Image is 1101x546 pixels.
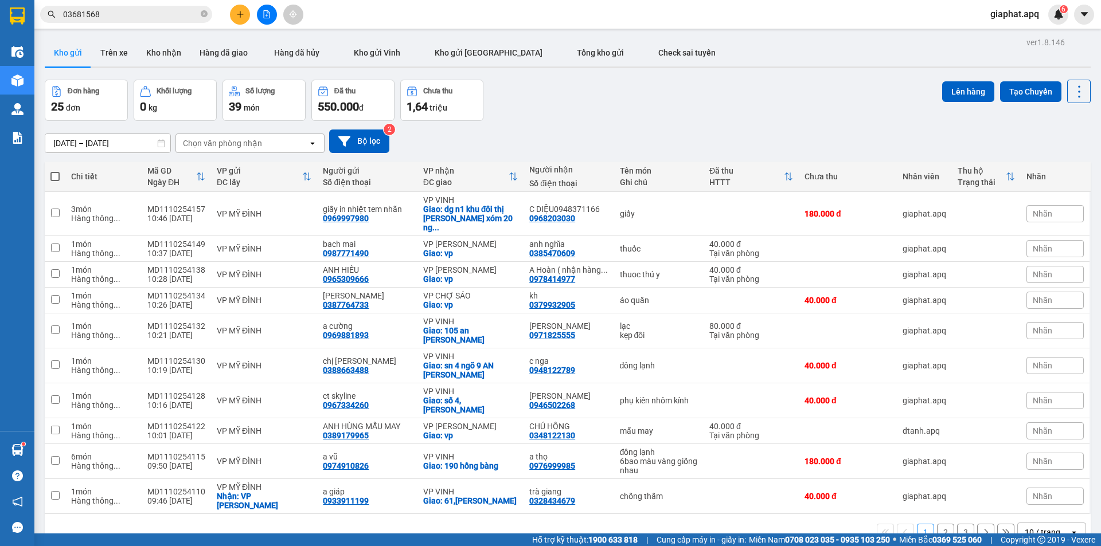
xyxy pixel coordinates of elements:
div: 10:01 [DATE] [147,431,205,440]
img: solution-icon [11,132,24,144]
div: giaphat.apq [903,270,946,279]
span: Miền Bắc [899,533,982,546]
div: chống thấm [620,492,698,501]
button: plus [230,5,250,25]
div: Chi tiết [71,172,136,181]
div: VP MỸ ĐÌNH [217,457,311,466]
div: Chưa thu [805,172,891,181]
div: VP [PERSON_NAME] [423,239,518,249]
div: xuân hoa [529,391,608,400]
svg: open [308,139,317,148]
span: file-add [263,10,271,18]
button: 3 [957,524,974,541]
img: warehouse-icon [11,103,24,115]
div: 0968203030 [529,214,575,223]
div: Tại văn phòng [709,331,793,340]
span: close-circle [201,9,208,20]
div: 1 món [71,265,136,274]
span: aim [289,10,297,18]
div: MD1110254132 [147,321,205,331]
div: Đã thu [334,87,356,95]
span: món [244,103,260,112]
span: plus [236,10,244,18]
div: giaphat.apq [903,492,946,501]
div: lạc [620,321,698,331]
span: ⚪️ [893,537,896,542]
th: Toggle SortBy [211,162,317,192]
div: giaphat.apq [903,361,946,370]
div: 40.000 đ [805,492,891,501]
th: Toggle SortBy [142,162,211,192]
div: VP MỸ ĐÌNH [217,396,311,405]
div: a cường [323,321,411,331]
button: Khối lượng0kg [134,80,217,121]
div: giaphat.apq [903,326,946,335]
div: giaphat.apq [903,457,946,466]
div: c ngọc [323,291,411,300]
div: Thu hộ [958,166,1006,175]
div: Nhãn [1026,172,1084,181]
div: Người nhận [529,165,608,174]
div: 10 / trang [1025,527,1060,538]
div: VP MỸ ĐÌNH [217,244,311,253]
div: Chưa thu [423,87,452,95]
div: áo quần [620,296,698,305]
div: VP MỸ ĐÌNH [217,209,311,218]
span: kg [149,103,157,112]
div: 6bao màu vàng giống nhau [620,457,698,475]
div: giấy in nhiệt tem nhãn [323,205,411,214]
div: Chọn văn phòng nhận [183,138,262,149]
span: giaphat.apq [981,7,1048,21]
div: MD1110254138 [147,265,205,274]
div: VP VINH [423,487,518,496]
th: Toggle SortBy [704,162,799,192]
span: ... [601,265,608,274]
div: MD1110254134 [147,291,205,300]
div: MD1110254115 [147,452,205,461]
th: Toggle SortBy [417,162,524,192]
div: VP VINH [423,387,518,396]
div: Giao: dg n1 khu đôi thị minh khang xóm 20 nghi phú [423,205,518,232]
div: 0946502268 [529,400,575,410]
div: VP MỸ ĐÌNH [217,361,311,370]
div: mẫu may [620,426,698,435]
div: 0388663488 [323,366,369,375]
div: 40.000 đ [709,265,793,274]
div: ANH HIẾU [323,265,411,274]
button: file-add [257,5,277,25]
div: 0385470609 [529,249,575,258]
span: ... [114,331,120,340]
div: MD1110254110 [147,487,205,496]
button: Đã thu550.000đ [311,80,395,121]
span: ... [114,496,120,505]
div: 0967334260 [323,400,369,410]
div: 0974910826 [323,461,369,470]
div: 0348122130 [529,431,575,440]
span: 1,64 [407,100,428,113]
span: Nhãn [1033,426,1052,435]
div: VP gửi [217,166,302,175]
button: aim [283,5,303,25]
div: Tên món [620,166,698,175]
button: Trên xe [91,39,137,66]
div: VP MỸ ĐÌNH [217,270,311,279]
span: ... [114,431,120,440]
div: giaphat.apq [903,296,946,305]
div: 1 món [71,321,136,331]
div: VP MỸ ĐÌNH [217,482,311,492]
div: Giao: 190 hồng bàng [423,461,518,470]
span: Cung cấp máy in - giấy in: [657,533,746,546]
span: notification [12,496,23,507]
div: Hàng thông thường [71,431,136,440]
div: VP MỸ ĐÌNH [217,426,311,435]
div: CHÚ HỒNG [529,422,608,431]
div: 0933911199 [323,496,369,505]
div: kh [529,291,608,300]
sup: 6 [1060,5,1068,13]
div: 80.000 đ [709,321,793,331]
div: Ghi chú [620,178,698,187]
div: Hàng thông thường [71,300,136,309]
div: 0987771490 [323,249,369,258]
div: 40.000 đ [805,361,891,370]
div: Số điện thoại [323,178,411,187]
